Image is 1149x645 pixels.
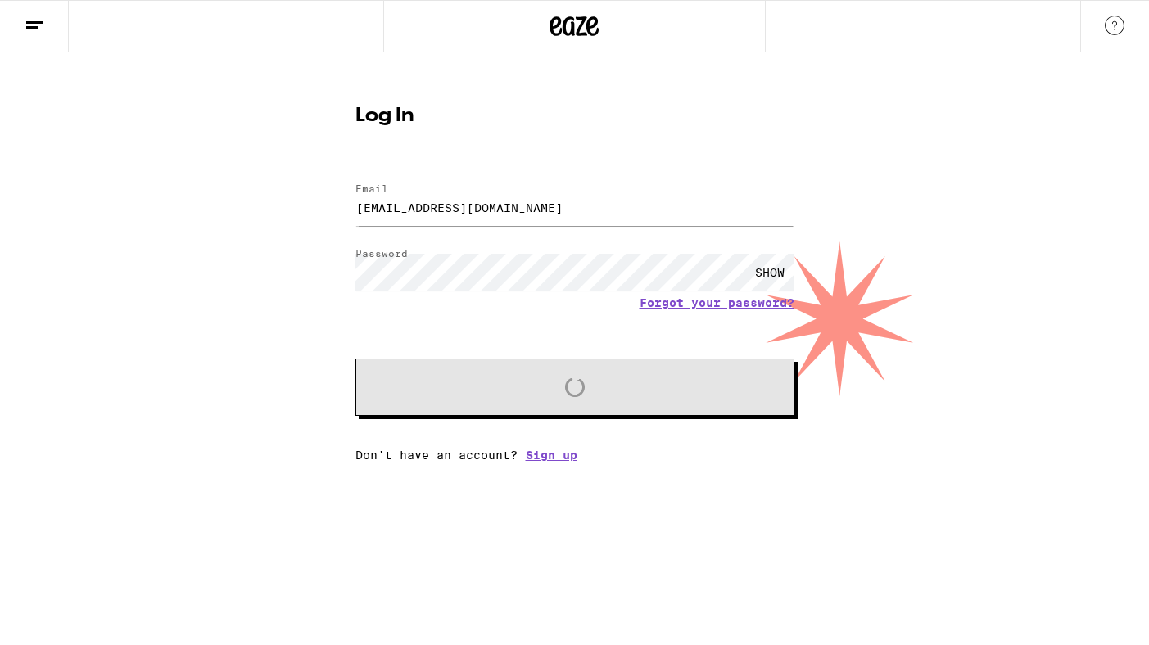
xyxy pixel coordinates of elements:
[526,449,577,462] a: Sign up
[355,449,794,462] div: Don't have an account?
[355,106,794,126] h1: Log In
[640,296,794,309] a: Forgot your password?
[355,248,408,259] label: Password
[355,183,388,194] label: Email
[355,189,794,226] input: Email
[745,254,794,291] div: SHOW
